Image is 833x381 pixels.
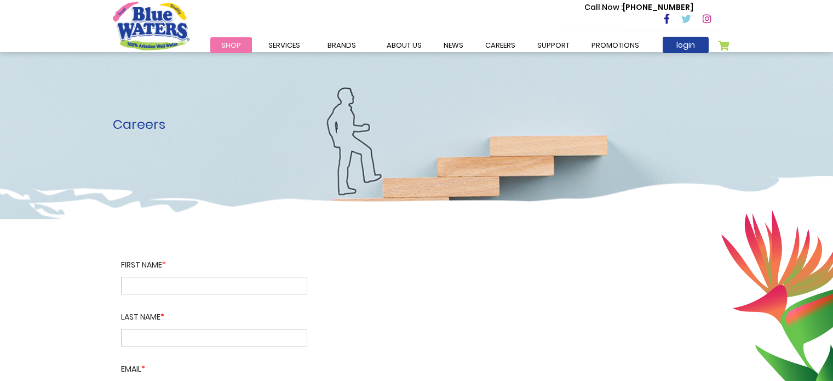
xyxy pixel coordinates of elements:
a: careers [474,37,526,53]
label: First name [121,259,307,277]
label: Email [121,346,307,381]
p: [PHONE_NUMBER] [584,2,693,13]
span: Shop [221,40,241,50]
a: News [433,37,474,53]
h1: Careers [113,117,721,133]
a: about us [376,37,433,53]
span: Call Now : [584,2,623,13]
span: Brands [328,40,356,50]
a: support [526,37,581,53]
label: Last Name [121,294,307,329]
a: login [663,37,709,53]
a: Promotions [581,37,650,53]
a: store logo [113,2,189,50]
span: Services [268,40,300,50]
